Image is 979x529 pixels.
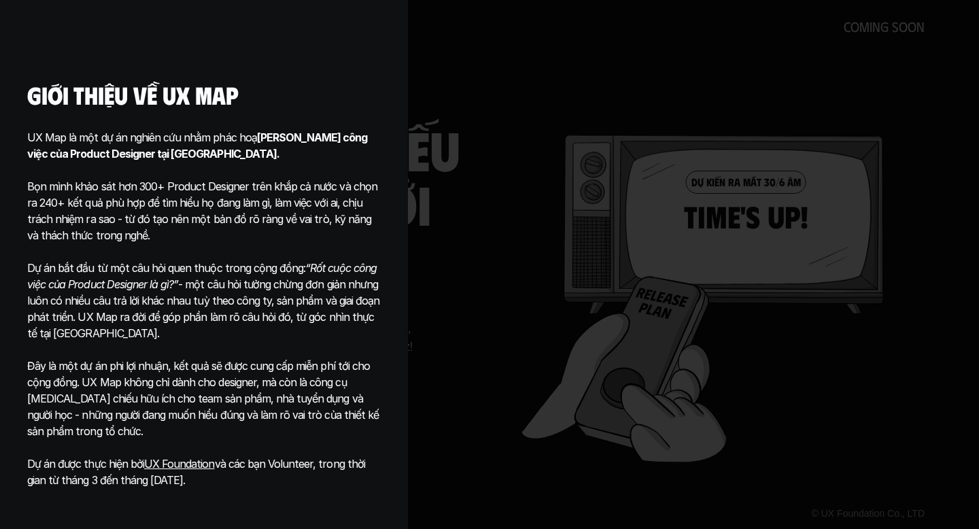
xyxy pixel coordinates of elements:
[27,358,381,439] p: Đây là một dự án phi lợi nhuận, kết quả sẽ được cung cấp miễn phí tới cho cộng đồng. UX Map không...
[27,129,381,162] p: UX Map là một dự án nghiên cứu nhằm phác hoạ
[27,82,238,109] h5: Giới thiệu về ux map
[27,260,381,341] p: Dự án bắt đầu từ một câu hỏi quen thuộc trong cộng đồng: - một câu hỏi tưởng chừng đơn giản nhưng...
[27,131,370,160] strong: [PERSON_NAME] công việc của Product Designer tại [GEOGRAPHIC_DATA].
[144,457,215,471] a: UX Foundation
[27,162,381,243] p: Bọn mình khảo sát hơn 300+ Product Designer trên khắp cả nước và chọn ra 240+ kết quả phù hợp để ...
[27,456,381,488] p: Dự án được thực hiện bởi và các bạn Volunteer, trong thời gian từ tháng 3 đến tháng [DATE].
[27,261,379,291] em: “Rốt cuộc công việc của Product Designer là gì?”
